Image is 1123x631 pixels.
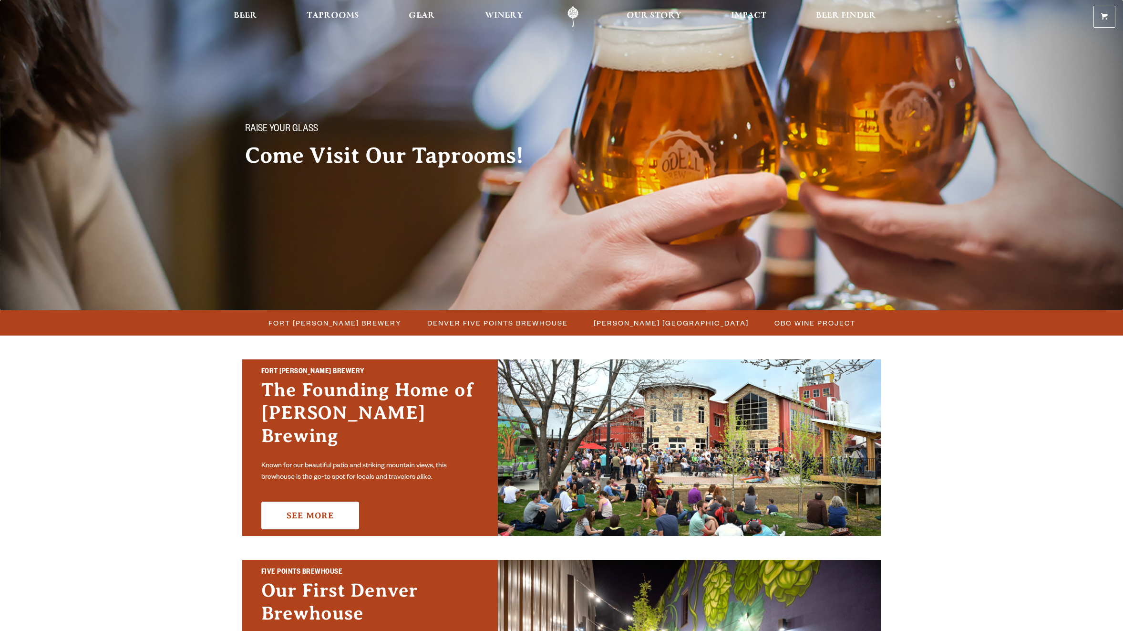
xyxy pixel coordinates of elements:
span: Our Story [627,12,681,20]
a: OBC Wine Project [769,316,860,330]
a: Taprooms [300,6,365,28]
span: Winery [485,12,523,20]
a: Impact [725,6,773,28]
p: Known for our beautiful patio and striking mountain views, this brewhouse is the go-to spot for l... [261,461,479,484]
a: Fort [PERSON_NAME] Brewery [263,316,406,330]
a: [PERSON_NAME] [GEOGRAPHIC_DATA] [588,316,753,330]
a: Our Story [620,6,688,28]
a: Odell Home [555,6,591,28]
span: OBC Wine Project [774,316,855,330]
a: Beer [227,6,263,28]
a: Beer Finder [810,6,882,28]
h3: The Founding Home of [PERSON_NAME] Brewing [261,379,479,457]
span: Impact [731,12,766,20]
span: Gear [409,12,435,20]
img: Fort Collins Brewery & Taproom' [498,359,881,536]
span: Beer Finder [816,12,876,20]
a: Gear [402,6,441,28]
a: See More [261,502,359,529]
a: Winery [479,6,529,28]
h2: Fort [PERSON_NAME] Brewery [261,366,479,379]
span: Raise your glass [245,124,318,136]
h2: Five Points Brewhouse [261,567,479,579]
span: Taprooms [307,12,359,20]
span: [PERSON_NAME] [GEOGRAPHIC_DATA] [594,316,749,330]
h2: Come Visit Our Taprooms! [245,144,543,168]
span: Denver Five Points Brewhouse [427,316,568,330]
a: Denver Five Points Brewhouse [422,316,573,330]
span: Beer [234,12,257,20]
span: Fort [PERSON_NAME] Brewery [268,316,402,330]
